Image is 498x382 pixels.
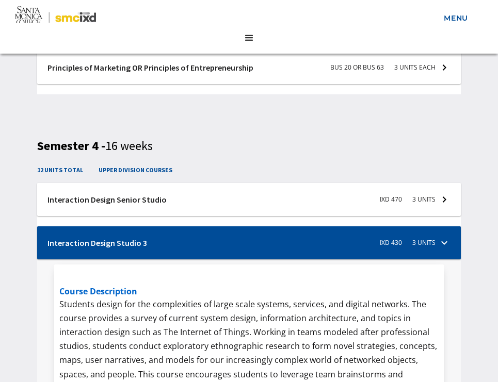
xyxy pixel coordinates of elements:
h3: Semester 4 - [37,139,460,154]
img: Santa Monica College - SMC IxD logo [15,6,96,30]
h5: course description [59,285,439,297]
address: menu [234,23,265,54]
a: menu [439,8,473,27]
h4: 12 units total [37,165,83,175]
